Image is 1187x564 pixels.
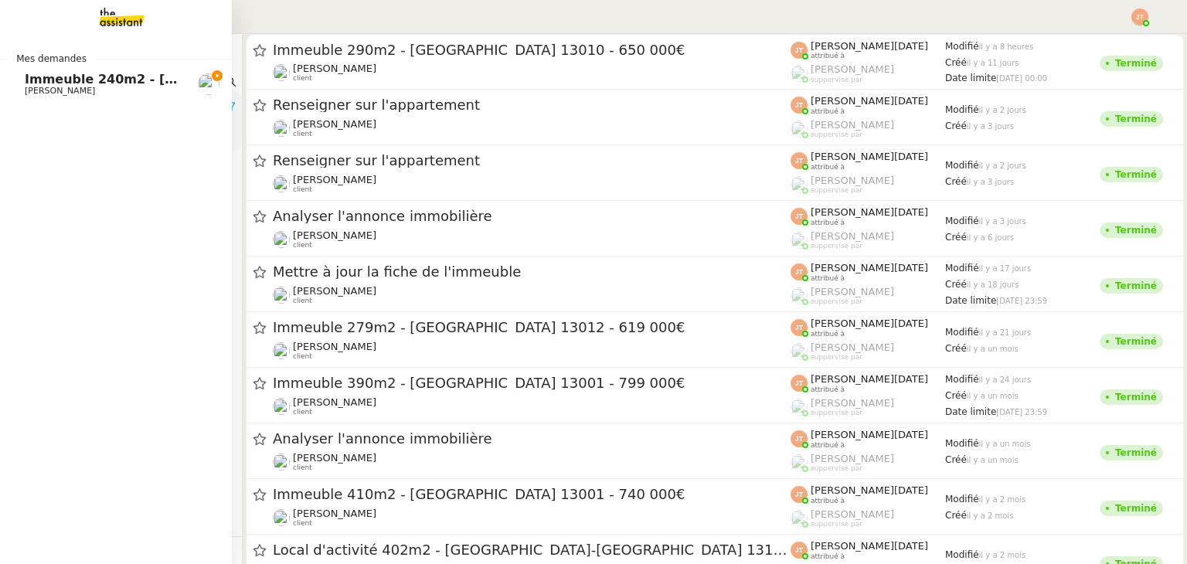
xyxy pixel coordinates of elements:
span: il y a 2 jours [979,161,1026,170]
span: Date limite [945,295,996,306]
span: [DATE] 23:59 [996,408,1047,416]
span: [PERSON_NAME][DATE] [811,262,928,274]
span: Modifié [945,494,979,505]
div: Terminé [1115,504,1157,513]
img: users%2FSADz3OCgrFNaBc1p3ogUv5k479k1%2Favatar%2Fccbff511-0434-4584-b662-693e5a00b7b7 [273,231,290,248]
span: [PERSON_NAME] [811,397,894,409]
span: [PERSON_NAME] [811,230,894,242]
img: users%2FoFdbodQ3TgNoWt9kP3GXAs5oaCq1%2Favatar%2Fprofile-pic.png [791,399,808,416]
img: svg [791,97,808,114]
app-user-label: suppervisé par [791,453,945,473]
span: il y a 11 jours [967,59,1019,67]
span: [PERSON_NAME] [25,86,95,96]
img: svg [791,208,808,225]
app-user-label: attribué à [791,95,945,115]
span: Date limite [945,73,996,83]
span: il y a 3 jours [979,217,1026,226]
img: users%2FSADz3OCgrFNaBc1p3ogUv5k479k1%2Favatar%2Fccbff511-0434-4584-b662-693e5a00b7b7 [273,509,290,526]
span: [PERSON_NAME] [293,118,376,130]
span: [DATE] 23:59 [996,297,1047,305]
span: Modifié [945,263,979,274]
app-user-detailed-label: client [273,452,791,472]
div: Terminé [1115,226,1157,235]
app-user-detailed-label: client [273,508,791,528]
span: Modifié [945,104,979,115]
img: svg [791,319,808,336]
span: [PERSON_NAME] [293,285,376,297]
img: svg [1131,8,1148,25]
img: users%2FoFdbodQ3TgNoWt9kP3GXAs5oaCq1%2Favatar%2Fprofile-pic.png [791,176,808,193]
span: Modifié [945,41,979,52]
div: Terminé [1115,59,1157,68]
img: svg [791,152,808,169]
app-user-detailed-label: client [273,285,791,305]
span: il y a 3 jours [967,122,1014,131]
span: [PERSON_NAME] [293,396,376,408]
span: il y a 21 jours [979,328,1032,337]
span: suppervisé par [811,186,862,195]
span: Créé [945,390,967,401]
app-user-label: attribué à [791,262,945,282]
img: svg [791,42,808,59]
span: [PERSON_NAME] [293,341,376,352]
img: users%2FSADz3OCgrFNaBc1p3ogUv5k479k1%2Favatar%2Fccbff511-0434-4584-b662-693e5a00b7b7 [273,175,290,192]
span: attribué à [811,330,845,338]
span: [PERSON_NAME] [811,119,894,131]
span: attribué à [811,107,845,116]
app-user-detailed-label: client [273,229,791,250]
span: il y a 18 jours [967,280,1019,289]
img: users%2FSADz3OCgrFNaBc1p3ogUv5k479k1%2Favatar%2Fccbff511-0434-4584-b662-693e5a00b7b7 [273,398,290,415]
div: Terminé [1115,170,1157,179]
span: [PERSON_NAME][DATE] [811,318,928,329]
span: client [293,519,312,528]
span: suppervisé par [811,353,862,362]
span: Mettre à jour la fiche de l'immeuble [273,265,791,279]
app-user-detailed-label: client [273,118,791,138]
app-user-label: attribué à [791,151,945,171]
span: client [293,352,312,361]
span: [PERSON_NAME][DATE] [811,40,928,52]
img: users%2FSADz3OCgrFNaBc1p3ogUv5k479k1%2Favatar%2Fccbff511-0434-4584-b662-693e5a00b7b7 [273,454,290,471]
span: [PERSON_NAME] [811,286,894,297]
span: Créé [945,57,967,68]
span: il y a 3 jours [967,178,1014,186]
span: Analyser l'annonce immobilière [273,432,791,446]
span: suppervisé par [811,76,862,84]
span: [PERSON_NAME] [293,508,376,519]
span: il y a 8 heures [979,42,1034,51]
img: users%2FSADz3OCgrFNaBc1p3ogUv5k479k1%2Favatar%2Fccbff511-0434-4584-b662-693e5a00b7b7 [273,342,290,359]
span: Créé [945,454,967,465]
span: Immeuble 240m2 - [GEOGRAPHIC_DATA] 13013 - 330 000€ [25,72,430,87]
img: svg [791,430,808,447]
span: Renseigner sur l'appartement [273,154,791,168]
app-user-label: suppervisé par [791,341,945,362]
span: client [293,297,312,305]
span: [PERSON_NAME] [293,229,376,241]
app-user-label: suppervisé par [791,286,945,306]
img: users%2FSADz3OCgrFNaBc1p3ogUv5k479k1%2Favatar%2Fccbff511-0434-4584-b662-693e5a00b7b7 [273,64,290,81]
span: Modifié [945,327,979,338]
span: [PERSON_NAME] [293,174,376,185]
div: Terminé [1115,114,1157,124]
span: [PERSON_NAME] [293,63,376,74]
span: il y a un mois [967,456,1019,464]
app-user-detailed-label: client [273,396,791,416]
span: suppervisé par [811,297,862,306]
img: users%2FoFdbodQ3TgNoWt9kP3GXAs5oaCq1%2Favatar%2Fprofile-pic.png [791,510,808,527]
span: suppervisé par [811,131,862,139]
span: client [293,408,312,416]
img: users%2FoFdbodQ3TgNoWt9kP3GXAs5oaCq1%2Favatar%2Fprofile-pic.png [791,287,808,304]
img: users%2FSADz3OCgrFNaBc1p3ogUv5k479k1%2Favatar%2Fccbff511-0434-4584-b662-693e5a00b7b7 [198,73,219,95]
span: attribué à [811,163,845,172]
span: [DATE] 00:00 [996,74,1047,83]
app-user-label: suppervisé par [791,175,945,195]
app-user-label: attribué à [791,318,945,338]
app-user-detailed-label: client [273,341,791,361]
span: [PERSON_NAME][DATE] [811,151,928,162]
span: attribué à [811,52,845,60]
span: Immeuble 279m2 - [GEOGRAPHIC_DATA] 13012 - 619 000€ [273,321,791,335]
img: svg [791,375,808,392]
app-user-detailed-label: client [273,63,791,83]
app-user-label: attribué à [791,484,945,505]
span: attribué à [811,219,845,227]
